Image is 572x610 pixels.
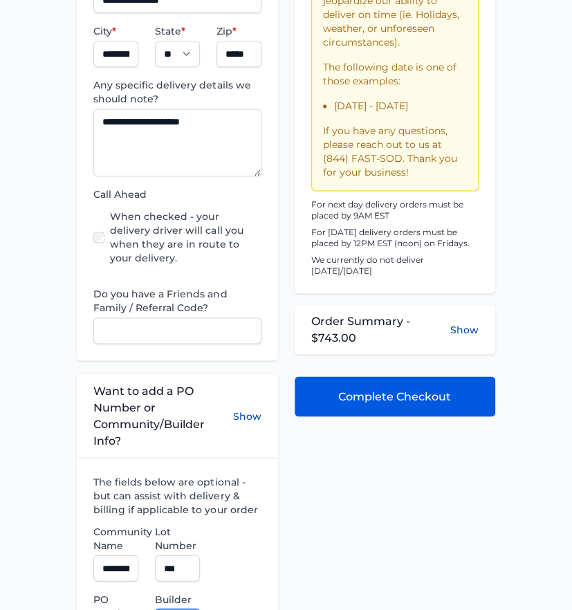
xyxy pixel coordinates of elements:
label: Zip [216,24,261,38]
label: Do you have a Friends and Family / Referral Code? [93,287,261,315]
label: City [93,24,138,38]
li: [DATE] - [DATE] [334,99,467,113]
p: For next day delivery orders must be placed by 9AM EST [311,199,479,221]
label: When checked - your delivery driver will call you when they are in route to your delivery. [110,210,261,265]
label: Builder [155,592,200,606]
button: Show [233,382,261,449]
button: Show [450,322,479,336]
p: The following date is one of those examples: [323,60,467,88]
label: Call Ahead [93,187,261,201]
label: The fields below are optional - but can assist with delivery & billing if applicable to your order [93,474,261,516]
p: For [DATE] delivery orders must be placed by 12PM EST (noon) on Fridays. [311,227,479,249]
p: We currently do not deliver [DATE]/[DATE] [311,255,479,277]
label: Any specific delivery details we should note? [93,78,261,106]
span: Complete Checkout [338,388,451,405]
span: Want to add a PO Number or Community/Builder Info? [93,382,232,449]
label: Lot Number [155,524,200,552]
label: State [155,24,200,38]
button: Complete Checkout [295,376,495,416]
span: Order Summary - $743.00 [311,313,450,346]
p: If you have any questions, please reach out to us at (844) FAST-SOD. Thank you for your business! [323,124,467,179]
label: Community Name [93,524,138,552]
